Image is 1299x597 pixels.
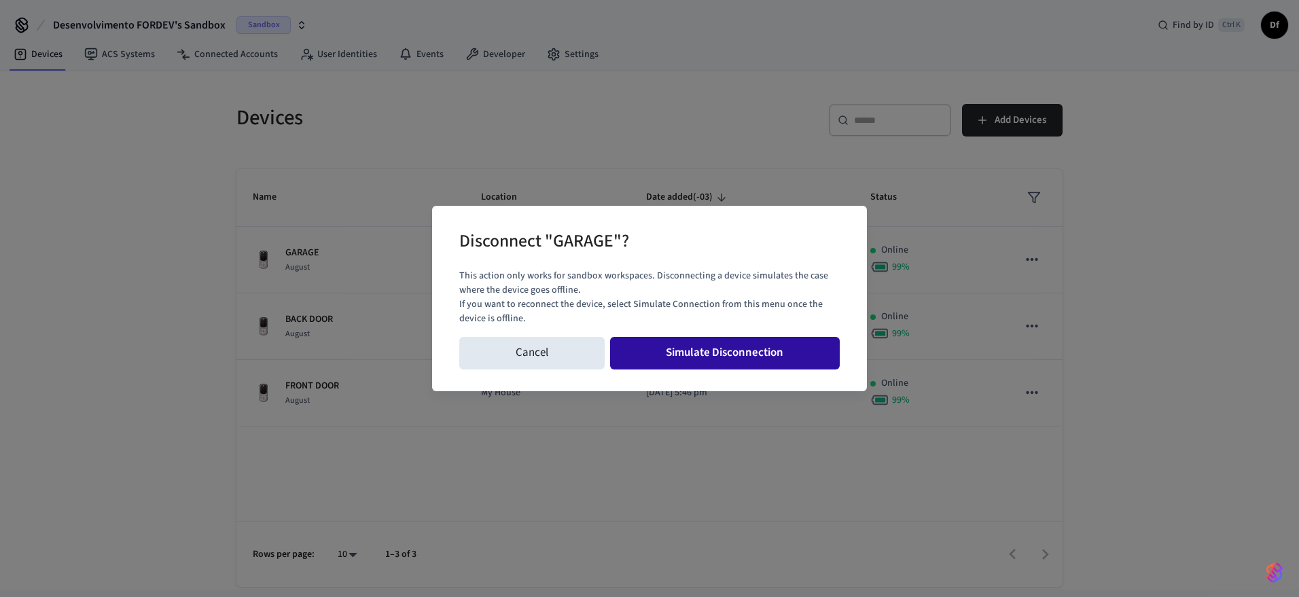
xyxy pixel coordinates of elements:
[459,337,605,369] button: Cancel
[459,269,840,297] p: This action only works for sandbox workspaces. Disconnecting a device simulates the case where th...
[459,297,840,326] p: If you want to reconnect the device, select Simulate Connection from this menu once the device is...
[610,337,840,369] button: Simulate Disconnection
[459,222,629,264] h2: Disconnect "GARAGE"?
[1266,562,1283,583] img: SeamLogoGradient.69752ec5.svg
